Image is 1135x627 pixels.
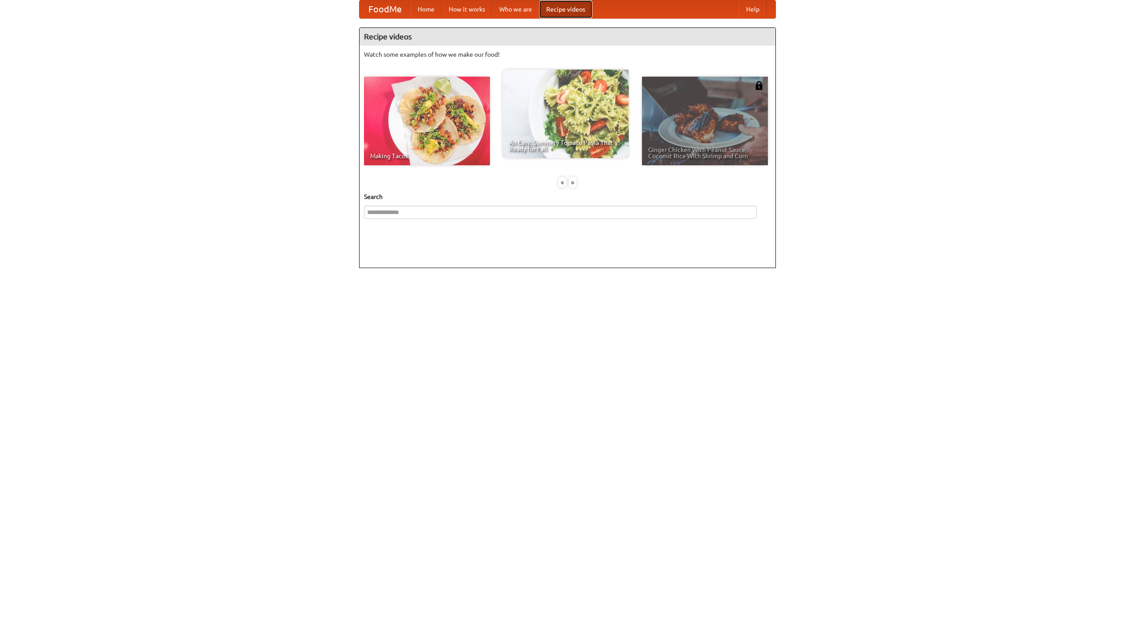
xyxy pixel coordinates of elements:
div: » [569,177,577,188]
a: Who we are [492,0,539,18]
a: Home [411,0,442,18]
a: FoodMe [360,0,411,18]
img: 483408.png [755,81,763,90]
h4: Recipe videos [360,28,775,46]
div: « [558,177,566,188]
a: Making Tacos [364,77,490,165]
a: An Easy, Summery Tomato Pasta That's Ready for Fall [503,70,629,158]
a: How it works [442,0,492,18]
span: An Easy, Summery Tomato Pasta That's Ready for Fall [509,140,622,152]
a: Help [739,0,767,18]
span: Making Tacos [370,153,484,159]
p: Watch some examples of how we make our food! [364,50,771,59]
h5: Search [364,192,771,201]
a: Recipe videos [539,0,592,18]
